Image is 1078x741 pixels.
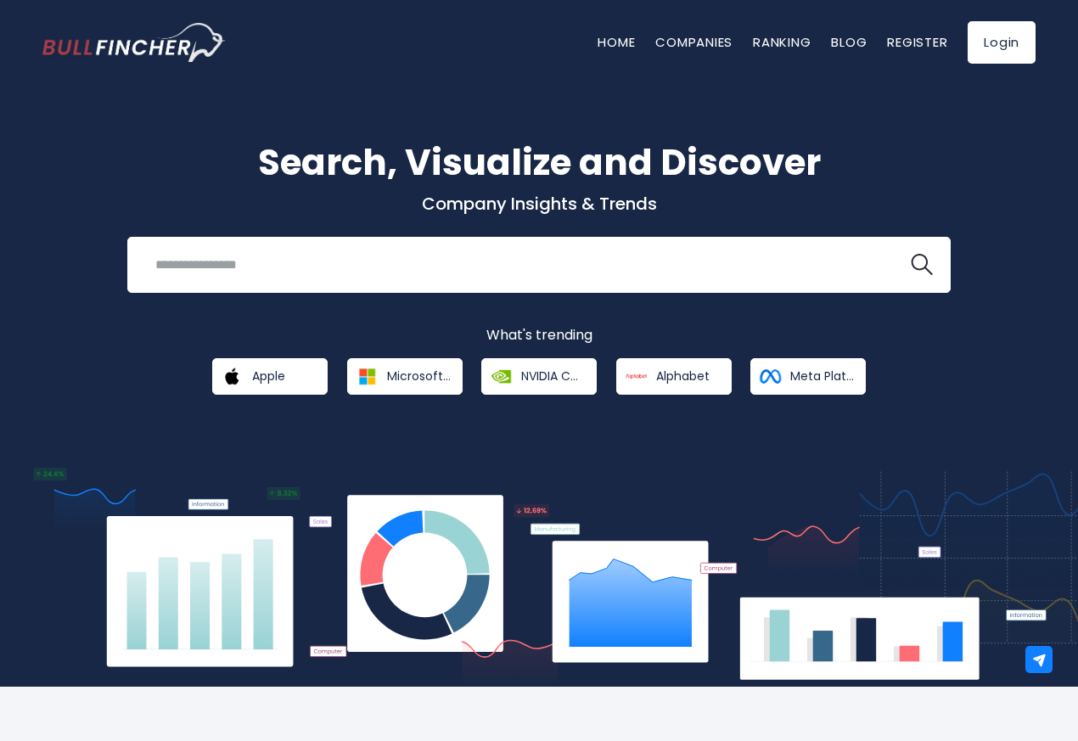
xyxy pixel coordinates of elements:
a: Ranking [753,33,811,51]
a: Blog [831,33,867,51]
a: Home [598,33,635,51]
span: NVIDIA Corporation [521,368,585,384]
span: Apple [252,368,285,384]
h1: Search, Visualize and Discover [42,136,1036,189]
a: Companies [655,33,733,51]
a: Register [887,33,947,51]
a: Alphabet [616,358,732,395]
img: Bullfincher logo [42,23,226,62]
p: What's trending [42,327,1036,345]
p: Company Insights & Trends [42,193,1036,215]
span: Microsoft Corporation [387,368,451,384]
a: Go to homepage [42,23,225,62]
a: Meta Platforms [750,358,866,395]
img: search icon [911,254,933,276]
a: Login [968,21,1036,64]
a: NVIDIA Corporation [481,358,597,395]
a: Apple [212,358,328,395]
span: Meta Platforms [790,368,854,384]
span: Alphabet [656,368,710,384]
a: Microsoft Corporation [347,358,463,395]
